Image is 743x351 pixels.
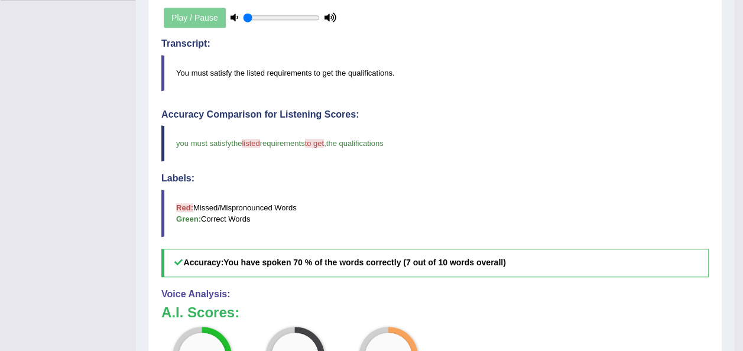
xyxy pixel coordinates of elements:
h5: Accuracy: [161,249,709,277]
blockquote: Missed/Mispronounced Words Correct Words [161,190,709,237]
span: , [324,139,326,148]
h4: Transcript: [161,38,709,49]
b: Green: [176,214,201,223]
h4: Accuracy Comparison for Listening Scores: [161,109,709,120]
b: Red: [176,203,193,212]
span: listed [242,139,259,148]
span: requirements [260,139,305,148]
span: you must satisfy [176,139,231,148]
blockquote: You must satisfy the listed requirements to get the qualifications. [161,55,709,91]
span: the [231,139,242,148]
span: to get [305,139,325,148]
span: the qualifications [326,139,384,148]
h4: Labels: [161,173,709,184]
b: A.I. Scores: [161,304,239,320]
h4: Voice Analysis: [161,289,709,300]
b: You have spoken 70 % of the words correctly (7 out of 10 words overall) [223,258,505,267]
